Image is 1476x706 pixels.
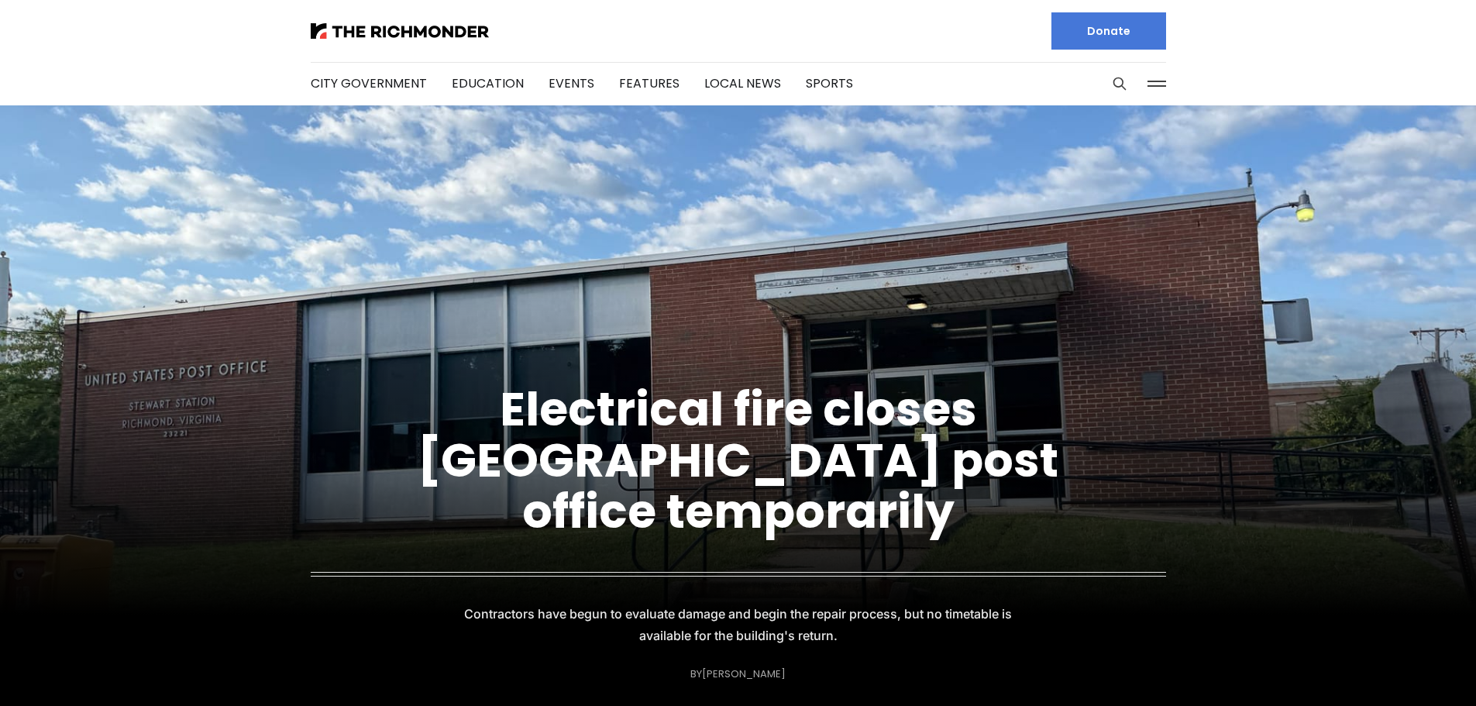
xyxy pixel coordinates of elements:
[549,74,594,92] a: Events
[463,603,1014,646] p: Contractors have begun to evaluate damage and begin the repair process, but no timetable is avail...
[452,74,524,92] a: Education
[690,668,786,680] div: By
[704,74,781,92] a: Local News
[418,377,1058,544] a: Electrical fire closes [GEOGRAPHIC_DATA] post office temporarily
[1108,72,1131,95] button: Search this site
[1051,12,1166,50] a: Donate
[702,666,786,681] a: [PERSON_NAME]
[311,23,489,39] img: The Richmonder
[619,74,680,92] a: Features
[806,74,853,92] a: Sports
[311,74,427,92] a: City Government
